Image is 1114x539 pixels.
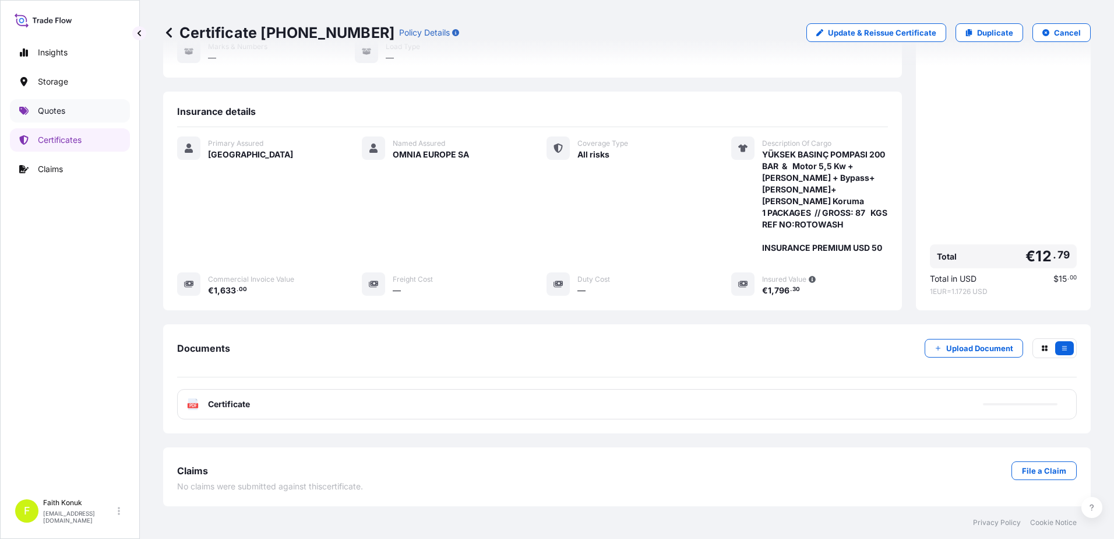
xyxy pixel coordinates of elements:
span: Insured Value [762,275,806,284]
p: Certificate [PHONE_NUMBER] [163,23,394,42]
span: F [24,505,30,517]
p: Storage [38,76,68,87]
span: 00 [239,288,247,292]
a: Update & Reissue Certificate [806,23,946,42]
span: . [237,288,238,292]
span: Certificate [208,398,250,410]
span: 1 EUR = 1.1726 USD [930,287,1077,296]
p: File a Claim [1022,465,1066,477]
span: . [790,288,792,292]
span: $ [1053,275,1059,283]
span: Commercial Invoice Value [208,275,294,284]
span: 79 [1057,251,1070,258]
span: Documents [177,342,230,354]
a: Claims [10,157,130,181]
a: Insights [10,41,130,64]
span: 1 [768,286,771,295]
span: 30 [792,288,800,292]
span: € [762,286,768,295]
span: 633 [220,286,236,295]
p: [EMAIL_ADDRESS][DOMAIN_NAME] [43,510,115,524]
a: Certificates [10,128,130,152]
span: Insurance details [177,106,256,117]
button: Cancel [1032,23,1091,42]
p: Insights [38,47,68,58]
span: Claims [177,465,208,477]
span: , [771,286,774,295]
p: Upload Document [946,342,1013,354]
span: [GEOGRAPHIC_DATA] [208,149,293,160]
span: . [1053,251,1056,258]
a: Privacy Policy [973,518,1021,527]
span: Freight Cost [393,275,433,284]
p: Claims [38,163,63,175]
span: . [1067,276,1069,280]
span: , [217,286,220,295]
p: Update & Reissue Certificate [828,27,936,38]
a: File a Claim [1011,461,1077,480]
a: Storage [10,70,130,93]
span: Duty Cost [577,275,610,284]
a: Cookie Notice [1030,518,1077,527]
span: 1 [214,286,217,295]
p: Certificates [38,134,82,146]
button: Upload Document [925,339,1023,358]
span: All risks [577,149,609,160]
p: Duplicate [977,27,1013,38]
a: Duplicate [956,23,1023,42]
p: Faith Konuk [43,498,115,508]
a: Quotes [10,99,130,123]
span: — [577,285,586,296]
span: OMNIA EUROPE SA [393,149,469,160]
span: 796 [774,286,789,295]
span: Total [937,251,957,262]
span: Named Assured [393,139,445,148]
span: 15 [1059,275,1067,283]
p: Policy Details [399,27,450,38]
span: Description Of Cargo [762,139,831,148]
span: € [208,286,214,295]
text: PDF [189,404,197,408]
span: 00 [1070,276,1077,280]
p: Quotes [38,105,65,117]
span: — [393,285,401,296]
span: No claims were submitted against this certificate . [177,481,363,492]
span: 12 [1035,249,1051,264]
span: YÜKSEK BASINÇ POMPASI 200 BAR & Motor 5,5 Kw + [PERSON_NAME] + Bypass+[PERSON_NAME]+[PERSON_NAME]... [762,149,888,254]
p: Cancel [1054,27,1081,38]
span: Primary Assured [208,139,263,148]
span: Total in USD [930,273,976,285]
span: € [1025,249,1035,264]
span: Coverage Type [577,139,628,148]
